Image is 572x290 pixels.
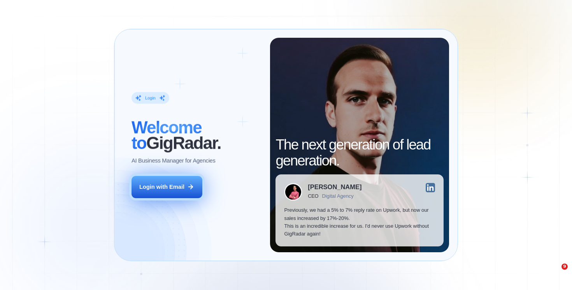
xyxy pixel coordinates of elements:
[139,183,184,191] div: Login with Email
[308,193,318,199] div: CEO
[145,95,156,101] div: Login
[275,137,443,169] h2: The next generation of lead generation.
[284,206,435,238] p: Previously, we had a 5% to 7% reply rate on Upwork, but now our sales increased by 17%-20%. This ...
[132,176,202,198] button: Login with Email
[132,120,261,151] h2: ‍ GigRadar.
[546,264,564,282] iframe: Intercom live chat
[132,157,216,165] p: AI Business Manager for Agencies
[308,184,361,191] div: [PERSON_NAME]
[561,264,568,270] span: 9
[132,118,202,152] span: Welcome to
[322,193,354,199] div: Digital Agency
